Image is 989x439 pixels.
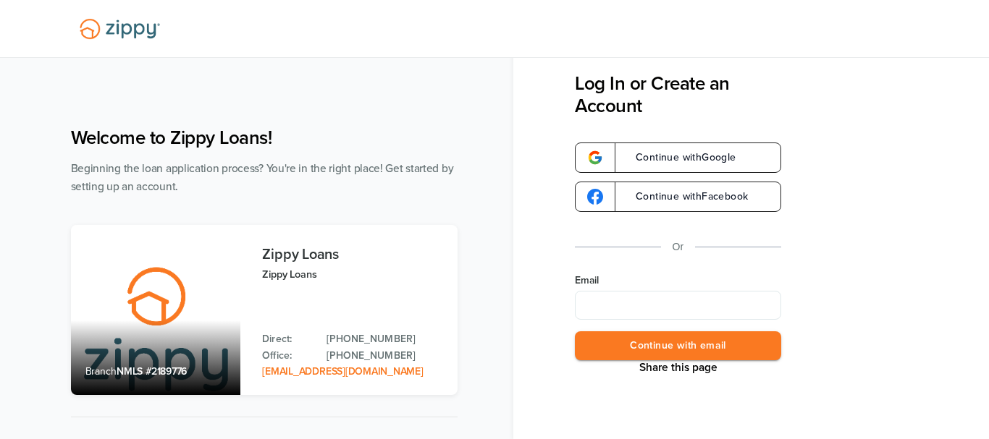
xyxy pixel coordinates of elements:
[262,331,312,347] p: Direct:
[575,142,781,173] a: google-logoContinue withGoogle
[575,72,781,117] h3: Log In or Create an Account
[587,150,603,166] img: google-logo
[262,365,423,378] a: Email Address: zippyguide@zippymh.com
[71,12,169,46] img: Lender Logo
[262,247,442,263] h3: Zippy Loans
[621,192,748,202] span: Continue with Facebook
[621,153,736,163] span: Continue with Google
[575,273,781,288] label: Email
[575,291,781,320] input: Email Address
[635,360,722,375] button: Share This Page
[71,127,458,149] h1: Welcome to Zippy Loans!
[575,182,781,212] a: google-logoContinue withFacebook
[673,238,684,256] p: Or
[587,189,603,205] img: google-logo
[71,162,454,193] span: Beginning the loan application process? You're in the right place! Get started by setting up an a...
[262,266,442,283] p: Zippy Loans
[85,365,117,378] span: Branch
[575,331,781,361] button: Continue with email
[327,331,442,347] a: Direct Phone: 512-975-2947
[327,348,442,364] a: Office Phone: 512-975-2947
[262,348,312,364] p: Office:
[117,365,187,378] span: NMLS #2189776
